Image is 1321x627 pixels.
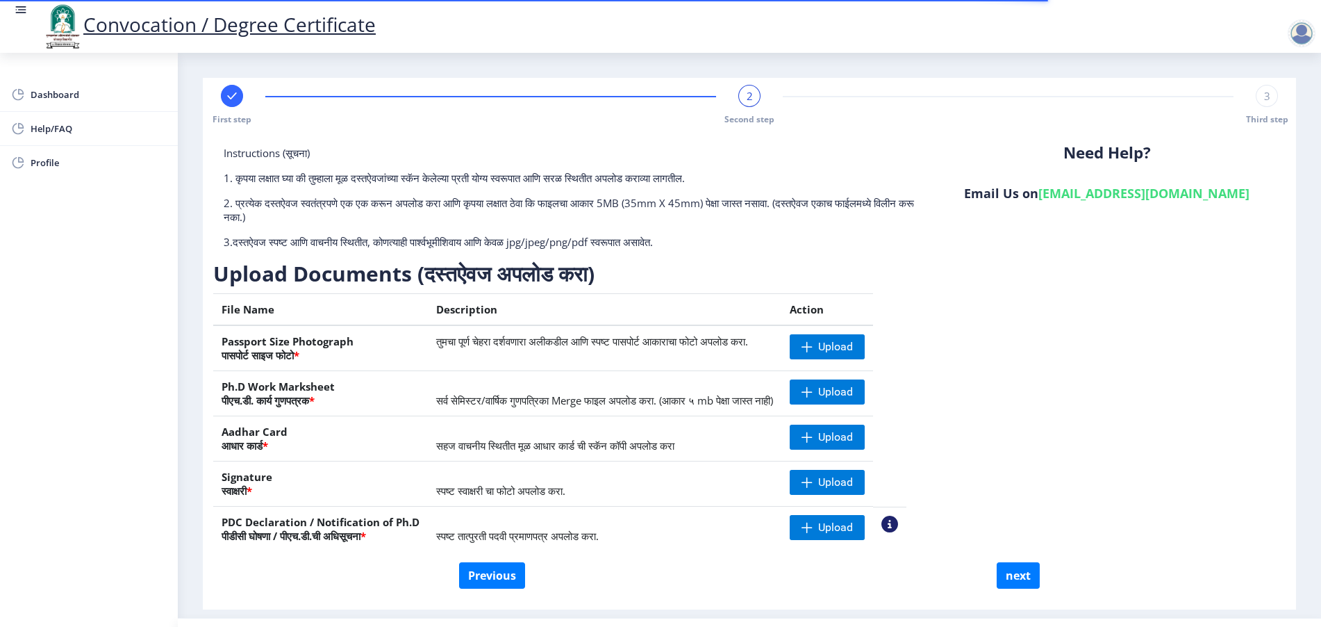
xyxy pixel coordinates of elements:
[213,260,906,288] h3: Upload Documents (दस्तऐवज अपलोड करा)
[31,154,167,171] span: Profile
[459,562,525,589] button: Previous
[1063,142,1151,163] b: Need Help?
[213,371,428,416] th: Ph.D Work Marksheet पीएच.डी. कार्य गुणपत्रक
[747,89,753,103] span: 2
[436,393,773,407] span: सर्व सेमिस्टर/वार्षिक गुणपत्रिका Merge फाइल अपलोड करा. (आकार ५ mb पेक्षा जास्त नाही)
[224,146,310,160] span: Instructions (सूचना)
[818,475,853,489] span: Upload
[781,294,873,326] th: Action
[436,439,674,453] span: सहज वाचनीय स्थितीत मूळ आधार कार्ड ची स्कॅन कॉपी अपलोड करा
[436,484,565,498] span: स्पष्ट स्वाक्षरी चा फोटो अपलोड करा.
[213,325,428,371] th: Passport Size Photograph पासपोर्ट साइज फोटो
[997,562,1040,589] button: next
[42,3,83,50] img: logo
[428,294,781,326] th: Description
[938,185,1275,202] h6: Email Us on
[31,86,167,103] span: Dashboard
[818,385,853,399] span: Upload
[1038,185,1249,202] a: [EMAIL_ADDRESS][DOMAIN_NAME]
[213,113,251,125] span: First step
[224,235,917,249] p: 3.दस्तऐवज स्पष्ट आणि वाचनीय स्थितीत, कोणत्याही पार्श्वभूमीशिवाय आणि केवळ jpg/jpeg/png/pdf स्वरूपा...
[1264,89,1270,103] span: 3
[224,196,917,224] p: 2. प्रत्येक दस्तऐवज स्वतंत्रपणे एक एक करून अपलोड करा आणि कृपया लक्षात ठेवा कि फाइलचा आकार 5MB (35...
[224,171,917,185] p: 1. कृपया लक्षात घ्या की तुम्हाला मूळ दस्तऐवजांच्या स्कॅन केलेल्या प्रती योग्य स्वरूपात आणि सरळ स्...
[31,120,167,137] span: Help/FAQ
[428,325,781,371] td: तुमचा पूर्ण चेहरा दर्शवणारा अलीकडील आणि स्पष्ट पासपोर्ट आकाराचा फोटो अपलोड करा.
[42,11,376,38] a: Convocation / Degree Certificate
[818,340,853,354] span: Upload
[881,516,898,532] nb-action: View Sample PDC
[213,294,428,326] th: File Name
[818,521,853,535] span: Upload
[213,416,428,462] th: Aadhar Card आधार कार्ड
[818,430,853,444] span: Upload
[436,529,599,543] span: स्पष्ट तात्पुरती पदवी प्रमाणपत्र अपलोड करा.
[213,507,428,552] th: PDC Declaration / Notification of Ph.D पीडीसी घोषणा / पीएच.डी.ची अधिसूचना
[1246,113,1288,125] span: Third step
[724,113,774,125] span: Second step
[213,462,428,507] th: Signature स्वाक्षरी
